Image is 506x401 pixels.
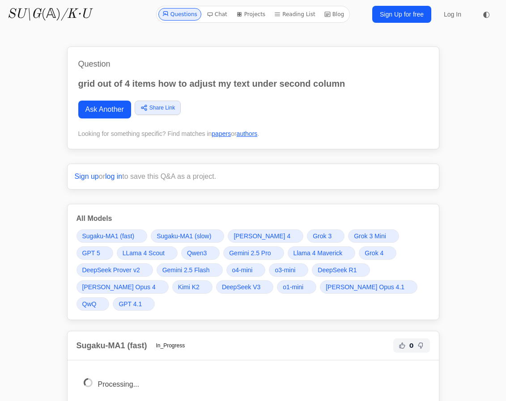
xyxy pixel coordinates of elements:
a: DeepSeek R1 [312,263,370,277]
a: Llama 4 Maverick [288,246,356,260]
span: [PERSON_NAME] 4 [234,232,290,241]
span: Grok 3 [313,232,332,241]
span: ◐ [483,10,490,18]
a: Log In [438,6,467,22]
p: grid out of 4 items how to adjust my text under second column [78,77,428,90]
span: o4-mini [232,266,253,274]
span: DeepSeek Prover v2 [82,266,140,274]
span: Kimi K2 [178,283,200,291]
a: [PERSON_NAME] Opus 4.1 [320,280,417,294]
button: ◐ [477,5,495,23]
span: GPT 4.1 [119,300,142,308]
h2: Sugaku-MA1 (fast) [77,339,147,352]
a: Grok 3 Mini [348,229,399,243]
a: [PERSON_NAME] Opus 4 [77,280,169,294]
a: SU\G(𝔸)/K·U [7,6,91,22]
a: o4-mini [226,263,266,277]
span: Grok 4 [365,249,383,257]
a: Sign Up for free [372,6,431,23]
a: Grok 4 [359,246,396,260]
a: Ask Another [78,101,131,118]
span: QwQ [82,300,97,308]
span: o3-mini [275,266,295,274]
span: Grok 3 Mini [354,232,386,241]
span: Llama 4 Maverick [293,249,343,257]
a: log in [105,173,122,180]
span: [PERSON_NAME] Opus 4.1 [326,283,404,291]
span: Qwen3 [187,249,207,257]
h3: All Models [77,213,430,224]
a: QwQ [77,297,110,311]
a: Grok 3 [307,229,344,243]
a: LLama 4 Scout [117,246,178,260]
span: o1-mini [283,283,303,291]
a: Sugaku-MA1 (fast) [77,229,148,243]
a: GPT 5 [77,246,113,260]
i: /K·U [61,8,91,21]
span: [PERSON_NAME] Opus 4 [82,283,156,291]
a: Kimi K2 [172,280,213,294]
a: Reading List [271,8,319,21]
a: Projects [233,8,269,21]
a: o1-mini [277,280,316,294]
a: Gemini 2.5 Flash [157,263,223,277]
a: [PERSON_NAME] 4 [228,229,303,243]
a: authors [237,130,258,137]
a: DeepSeek Prover v2 [77,263,153,277]
i: SU\G [7,8,41,21]
span: Share Link [149,104,175,112]
span: GPT 5 [82,249,100,257]
span: In_Progress [151,340,191,351]
span: DeepSeek V3 [222,283,260,291]
span: DeepSeek R1 [318,266,357,274]
p: or to save this Q&A as a project. [75,171,432,182]
a: Chat [203,8,231,21]
a: Blog [321,8,348,21]
h1: Question [78,58,428,70]
a: Sign up [75,173,99,180]
button: Helpful [397,340,408,351]
span: LLama 4 Scout [123,249,165,257]
span: Processing... [98,380,139,388]
div: Looking for something specific? Find matches in or . [78,129,428,138]
span: 0 [409,341,414,350]
a: o3-mini [269,263,308,277]
span: Gemini 2.5 Flash [162,266,210,274]
button: Not Helpful [416,340,426,351]
a: GPT 4.1 [113,297,155,311]
span: Sugaku-MA1 (fast) [82,232,135,241]
a: Qwen3 [181,246,220,260]
span: Gemini 2.5 Pro [229,249,271,257]
a: DeepSeek V3 [216,280,273,294]
a: Sugaku-MA1 (slow) [151,229,224,243]
a: Gemini 2.5 Pro [223,246,284,260]
a: Questions [158,8,201,21]
a: papers [212,130,231,137]
span: Sugaku-MA1 (slow) [157,232,211,241]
